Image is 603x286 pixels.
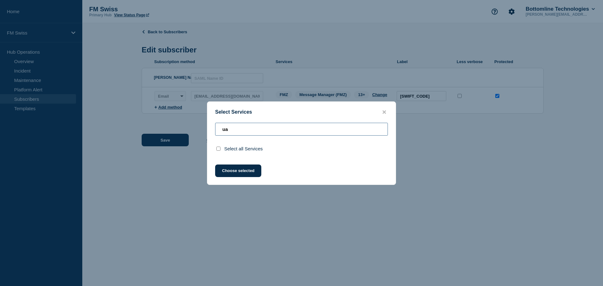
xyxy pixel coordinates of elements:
[215,123,388,136] input: Search
[207,109,396,115] div: Select Services
[215,165,261,177] button: Choose selected
[224,146,263,151] span: Select all Services
[381,109,388,115] button: close button
[216,147,220,151] input: select all checkbox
